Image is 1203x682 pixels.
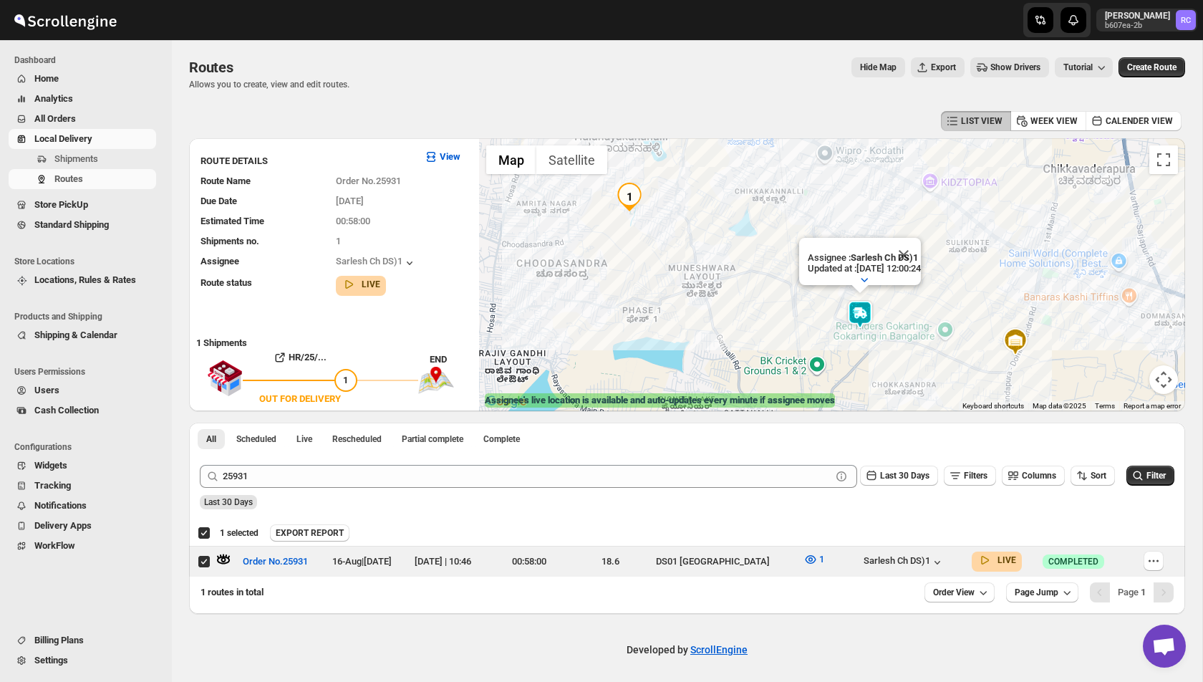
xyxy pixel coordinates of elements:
span: Standard Shipping [34,219,109,230]
span: Columns [1022,471,1056,481]
span: Store PickUp [34,199,88,210]
span: Order No.25931 [243,554,308,569]
span: Analytics [34,93,73,104]
button: Map action label [851,57,905,77]
span: Filters [964,471,987,481]
a: ScrollEngine [690,644,748,655]
span: Rahul Chopra [1176,10,1196,30]
b: 1 Shipments [189,330,247,348]
button: LIVE [342,277,380,292]
a: Terms [1095,402,1115,410]
a: Open this area in Google Maps (opens a new window) [483,393,530,411]
span: WorkFlow [34,540,75,551]
button: WEEK VIEW [1010,111,1086,131]
button: Order View [924,582,995,602]
span: Last 30 Days [880,471,929,481]
img: shop.svg [207,350,243,406]
button: CALENDER VIEW [1086,111,1182,131]
button: Locations, Rules & Rates [9,270,156,290]
button: WorkFlow [9,536,156,556]
b: LIVE [362,279,380,289]
span: Export [931,62,956,73]
button: Analytics [9,89,156,109]
span: All Orders [34,113,76,124]
span: Billing Plans [34,635,84,645]
span: Route status [200,277,252,288]
p: Developed by [627,643,748,657]
span: Store Locations [14,256,162,267]
button: [PERSON_NAME]b607ea-2bRahul Chopra [1096,9,1197,32]
span: Users [34,385,59,395]
b: Sarlesh Ch DS)1 [851,252,918,263]
span: Shipments no. [200,236,259,246]
button: Tracking [9,476,156,496]
button: Filter [1126,466,1174,486]
span: Locations, Rules & Rates [34,274,136,285]
span: Route Name [200,176,251,186]
span: Products and Shipping [14,311,162,322]
span: 00:58:00 [336,216,370,226]
div: [DATE] | 10:46 [415,554,485,569]
b: HR/25/... [289,352,327,362]
button: All Orders [9,109,156,129]
span: Last 30 Days [204,497,253,507]
p: Allows you to create, view and edit routes. [189,79,349,90]
span: LIST VIEW [961,115,1002,127]
button: Settings [9,650,156,671]
p: Assignee : [808,252,921,263]
b: LIVE [997,555,1016,565]
span: Delivery Apps [34,520,92,531]
span: Filter [1146,471,1166,481]
button: Show Drivers [970,57,1049,77]
span: Tutorial [1063,62,1093,72]
button: Shipping & Calendar [9,325,156,345]
button: Filters [944,466,996,486]
span: Tracking [34,480,71,491]
button: Show street map [486,145,536,174]
button: Close [886,238,921,272]
span: Home [34,73,59,84]
span: Widgets [34,460,67,471]
h3: ROUTE DETAILS [200,154,412,168]
span: EXPORT REPORT [276,527,344,539]
span: 16-Aug | [DATE] [332,556,392,567]
img: ScrollEngine [11,2,119,38]
span: CALENDER VIEW [1106,115,1173,127]
button: LIST VIEW [941,111,1011,131]
label: Assignee's live location is available and auto-updates every minute if assignee moves [485,393,835,408]
span: 1 routes in total [200,587,264,597]
span: Map data ©2025 [1033,402,1086,410]
button: Shipments [9,149,156,169]
button: Delivery Apps [9,516,156,536]
button: Sort [1071,466,1115,486]
span: Page [1118,587,1146,597]
nav: Pagination [1090,582,1174,602]
button: Page Jump [1006,582,1078,602]
button: Widgets [9,456,156,476]
button: View [415,145,469,168]
button: Last 30 Days [860,466,938,486]
button: Billing Plans [9,630,156,650]
p: b607ea-2b [1105,21,1170,30]
button: LIVE [977,553,1016,567]
span: Notifications [34,500,87,511]
span: Complete [483,433,520,445]
span: 1 selected [220,527,259,539]
button: 1 [795,548,833,571]
button: Tutorial [1055,57,1113,77]
button: Export [911,57,965,77]
button: Sarlesh Ch DS)1 [864,555,944,570]
a: Report a map error [1124,402,1181,410]
span: Routes [189,59,233,76]
span: Show Drivers [990,62,1040,73]
div: OUT FOR DELIVERY [259,392,341,406]
span: Scheduled [236,433,276,445]
img: trip_end.png [418,367,454,394]
span: Rescheduled [332,433,382,445]
span: COMPLETED [1048,556,1098,567]
b: 1 [1141,587,1146,597]
div: END [430,352,472,367]
p: Updated at : [DATE] 12:00:24 [808,263,921,274]
span: 1 [343,375,348,385]
span: Due Date [200,196,237,206]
